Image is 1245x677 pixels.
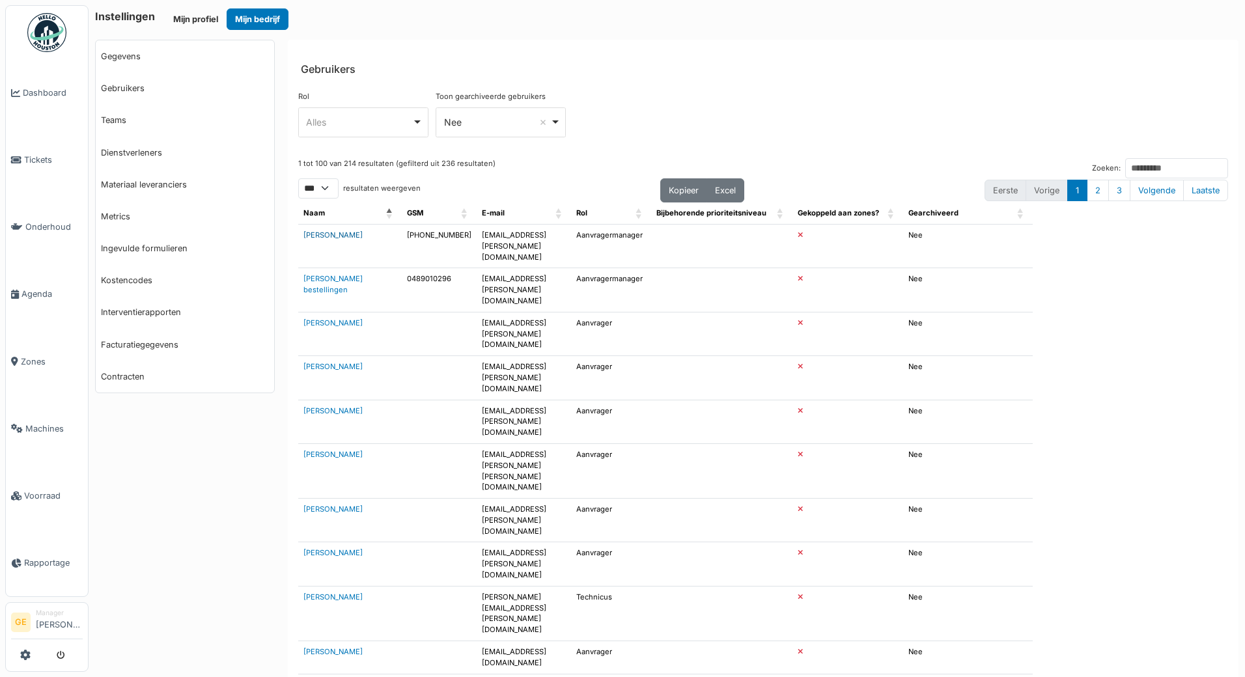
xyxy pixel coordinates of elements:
[303,208,325,217] span: Naam
[303,406,363,415] a: [PERSON_NAME]
[888,202,895,224] span: Gekoppeld aan zones?: Activate to sort
[903,400,968,443] td: Nee
[96,169,274,200] a: Materiaal leveranciers
[669,186,699,195] span: Kopieer
[477,542,571,586] td: [EMAIL_ADDRESS][PERSON_NAME][DOMAIN_NAME]
[636,202,643,224] span: Rol: Activate to sort
[571,586,652,641] td: Technicus
[576,208,587,217] span: Rol
[6,193,88,260] a: Onderhoud
[477,499,571,542] td: [EMAIL_ADDRESS][PERSON_NAME][DOMAIN_NAME]
[96,329,274,361] a: Facturatiegegevens
[96,137,274,169] a: Dienstverleners
[477,268,571,312] td: [EMAIL_ADDRESS][PERSON_NAME][DOMAIN_NAME]
[386,202,394,224] span: Naam: Activate to invert sorting
[1183,180,1228,201] button: Last
[798,208,879,217] span: Gekoppeld aan zones?
[903,224,968,268] td: Nee
[23,87,83,99] span: Dashboard
[298,158,496,178] div: 1 tot 100 van 214 resultaten (gefilterd uit 236 resultaten)
[25,422,83,435] span: Machines
[656,208,766,217] span: Bijbehorende prioriteitsniveau
[436,91,546,102] label: Toon gearchiveerde gebruikers
[303,548,363,557] a: [PERSON_NAME]
[303,318,363,327] a: [PERSON_NAME]
[477,443,571,498] td: [EMAIL_ADDRESS][PERSON_NAME][PERSON_NAME][DOMAIN_NAME]
[903,443,968,498] td: Nee
[903,586,968,641] td: Nee
[25,221,83,233] span: Onderhoud
[571,356,652,400] td: Aanvrager
[24,557,83,569] span: Rapportage
[21,355,83,368] span: Zones
[303,230,363,240] a: [PERSON_NAME]
[571,499,652,542] td: Aanvrager
[571,443,652,498] td: Aanvrager
[95,10,155,23] h6: Instellingen
[306,115,412,129] div: Alles
[903,542,968,586] td: Nee
[6,529,88,596] a: Rapportage
[903,312,968,355] td: Nee
[343,183,421,194] label: resultaten weergeven
[298,91,309,102] label: Rol
[303,274,363,294] a: [PERSON_NAME] bestellingen
[477,641,571,674] td: [EMAIL_ADDRESS][DOMAIN_NAME]
[660,178,707,202] button: Kopieer
[303,592,363,601] a: [PERSON_NAME]
[1017,202,1025,224] span: : Activate to sort
[461,202,469,224] span: GSM: Activate to sort
[96,264,274,296] a: Kostencodes
[715,186,736,195] span: Excel
[985,180,1228,201] nav: pagination
[21,288,83,300] span: Agenda
[1067,180,1087,201] button: 1
[402,268,477,312] td: 0489010296
[96,232,274,264] a: Ingevulde formulieren
[477,356,571,400] td: [EMAIL_ADDRESS][PERSON_NAME][DOMAIN_NAME]
[402,224,477,268] td: [PHONE_NUMBER]
[571,312,652,355] td: Aanvrager
[706,178,744,202] button: Excel
[96,200,274,232] a: Metrics
[903,268,968,312] td: Nee
[6,395,88,462] a: Machines
[555,202,563,224] span: E-mail: Activate to sort
[165,8,227,30] button: Mijn profiel
[444,115,550,129] div: Nee
[36,608,83,636] li: [PERSON_NAME]
[903,356,968,400] td: Nee
[24,490,83,502] span: Voorraad
[777,202,785,224] span: Bijbehorende prioriteitsniveau : Activate to sort
[96,72,274,104] a: Gebruikers
[11,608,83,639] a: GE Manager[PERSON_NAME]
[27,13,66,52] img: Badge_color-CXgf-gQk.svg
[477,400,571,443] td: [EMAIL_ADDRESS][PERSON_NAME][DOMAIN_NAME]
[96,40,274,72] a: Gegevens
[6,126,88,193] a: Tickets
[571,542,652,586] td: Aanvrager
[6,328,88,395] a: Zones
[571,268,652,312] td: Aanvragermanager
[301,63,356,76] h6: Gebruikers
[6,462,88,529] a: Voorraad
[11,613,31,632] li: GE
[303,504,363,514] a: [PERSON_NAME]
[571,224,652,268] td: Aanvragermanager
[24,154,83,166] span: Tickets
[227,8,288,30] button: Mijn bedrijf
[571,641,652,674] td: Aanvrager
[477,586,571,641] td: [PERSON_NAME][EMAIL_ADDRESS][PERSON_NAME][DOMAIN_NAME]
[1087,180,1109,201] button: 2
[6,59,88,126] a: Dashboard
[303,450,363,459] a: [PERSON_NAME]
[903,499,968,542] td: Nee
[908,208,958,217] span: Gearchiveerd
[482,208,505,217] span: E-mail
[6,260,88,327] a: Agenda
[1130,180,1184,201] button: Next
[903,641,968,674] td: Nee
[96,104,274,136] a: Teams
